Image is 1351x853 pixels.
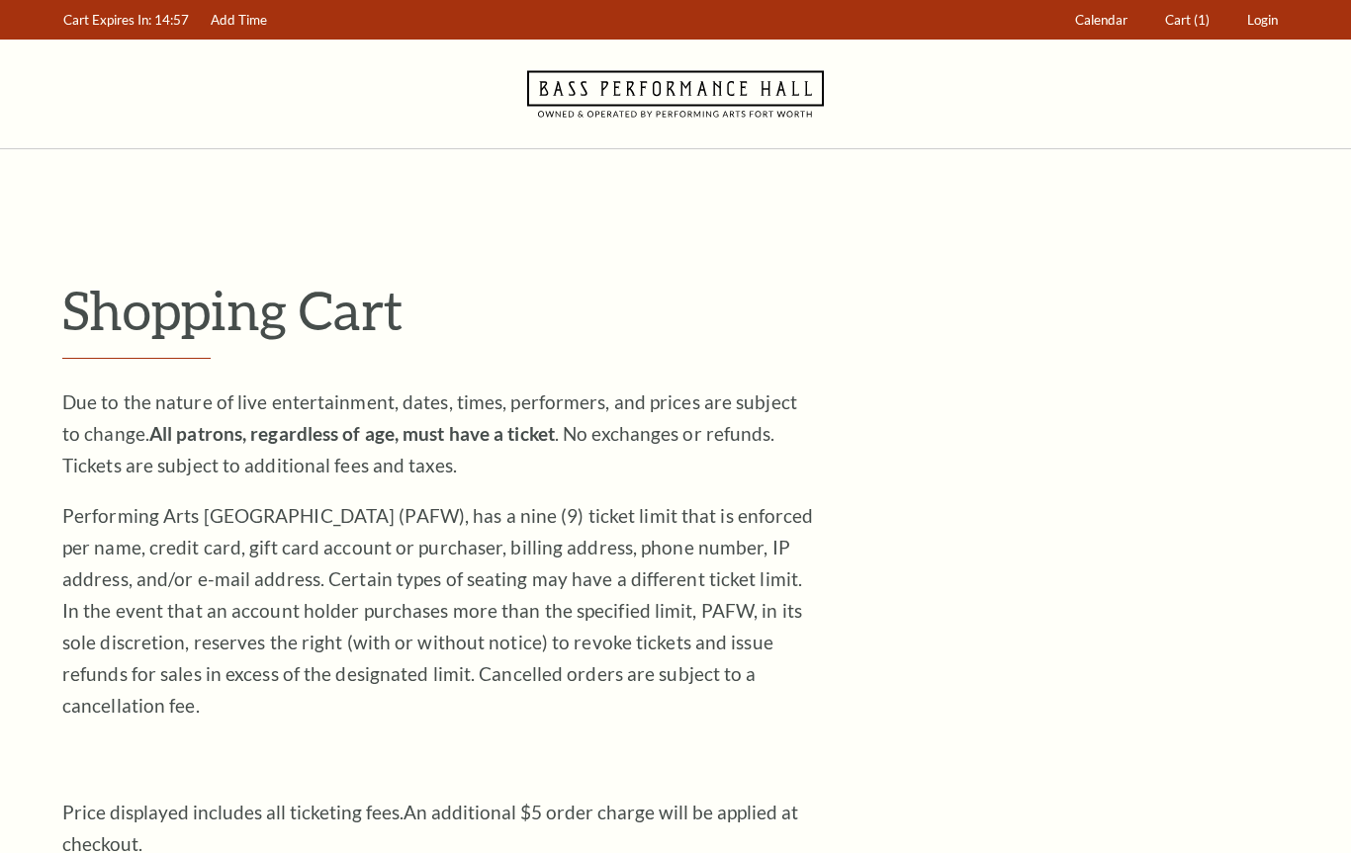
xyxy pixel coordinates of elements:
[1165,12,1191,28] span: Cart
[1066,1,1137,40] a: Calendar
[1075,12,1127,28] span: Calendar
[62,500,814,722] p: Performing Arts [GEOGRAPHIC_DATA] (PAFW), has a nine (9) ticket limit that is enforced per name, ...
[202,1,277,40] a: Add Time
[1156,1,1219,40] a: Cart (1)
[1238,1,1288,40] a: Login
[62,278,1289,342] p: Shopping Cart
[1247,12,1278,28] span: Login
[154,12,189,28] span: 14:57
[149,422,555,445] strong: All patrons, regardless of age, must have a ticket
[1194,12,1210,28] span: (1)
[62,390,797,476] span: Due to the nature of live entertainment, dates, times, performers, and prices are subject to chan...
[63,12,151,28] span: Cart Expires In:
